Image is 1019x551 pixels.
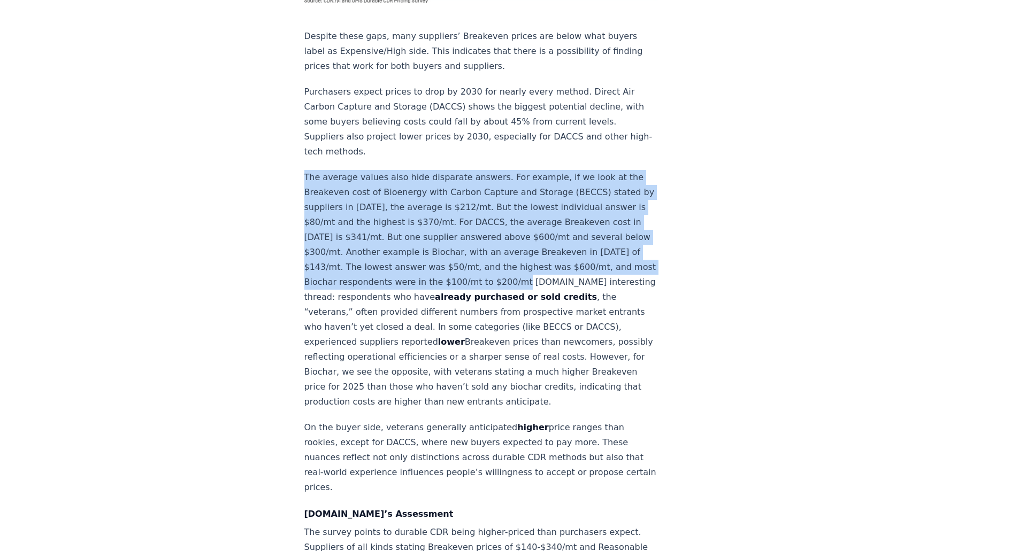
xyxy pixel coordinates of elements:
strong: higher [517,422,548,432]
p: Purchasers expect prices to drop by 2030 for nearly every method. Direct Air Carbon Capture and S... [304,84,658,159]
strong: [DOMAIN_NAME]’s Assessment [304,509,454,519]
p: Despite these gaps, many suppliers’ Breakeven prices are below what buyers label as Expensive/Hig... [304,29,658,74]
p: The average values also hide disparate answers. For example, if we look at the Breakeven cost of ... [304,170,658,409]
strong: lower [438,337,465,347]
strong: already purchased or sold credits [435,292,597,302]
p: On the buyer side, veterans generally anticipated price ranges than rookies, except for DACCS, wh... [304,420,658,495]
